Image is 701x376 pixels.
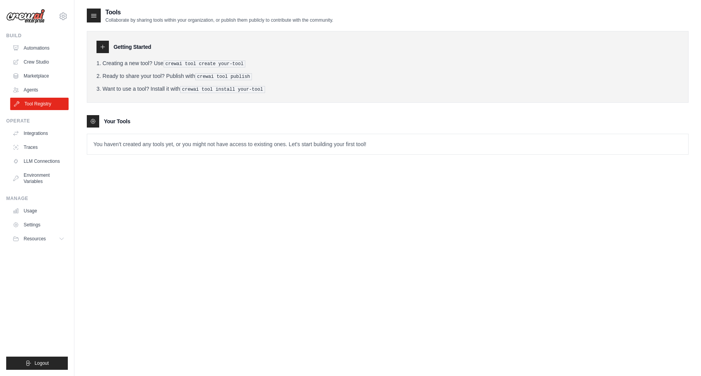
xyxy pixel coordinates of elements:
[6,357,68,370] button: Logout
[9,84,68,96] a: Agents
[9,155,68,167] a: LLM Connections
[9,233,68,245] button: Resources
[87,134,688,154] p: You haven't created any tools yet, or you might not have access to existing ones. Let's start bui...
[10,98,69,110] a: Tool Registry
[6,195,68,202] div: Manage
[105,17,333,23] p: Collaborate by sharing tools within your organization, or publish them publicly to contribute wit...
[9,219,68,231] a: Settings
[9,42,68,54] a: Automations
[6,118,68,124] div: Operate
[195,73,252,80] pre: crewai tool publish
[96,85,679,93] li: Want to use a tool? Install it with
[180,86,265,93] pre: crewai tool install your-tool
[104,117,130,125] h3: Your Tools
[9,169,68,188] a: Environment Variables
[9,127,68,140] a: Integrations
[96,59,679,67] li: Creating a new tool? Use
[6,33,68,39] div: Build
[164,60,246,67] pre: crewai tool create your-tool
[24,236,46,242] span: Resources
[96,72,679,80] li: Ready to share your tool? Publish with
[34,360,49,366] span: Logout
[114,43,151,51] h3: Getting Started
[9,56,68,68] a: Crew Studio
[9,70,68,82] a: Marketplace
[9,141,68,154] a: Traces
[6,9,45,24] img: Logo
[105,8,333,17] h2: Tools
[9,205,68,217] a: Usage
